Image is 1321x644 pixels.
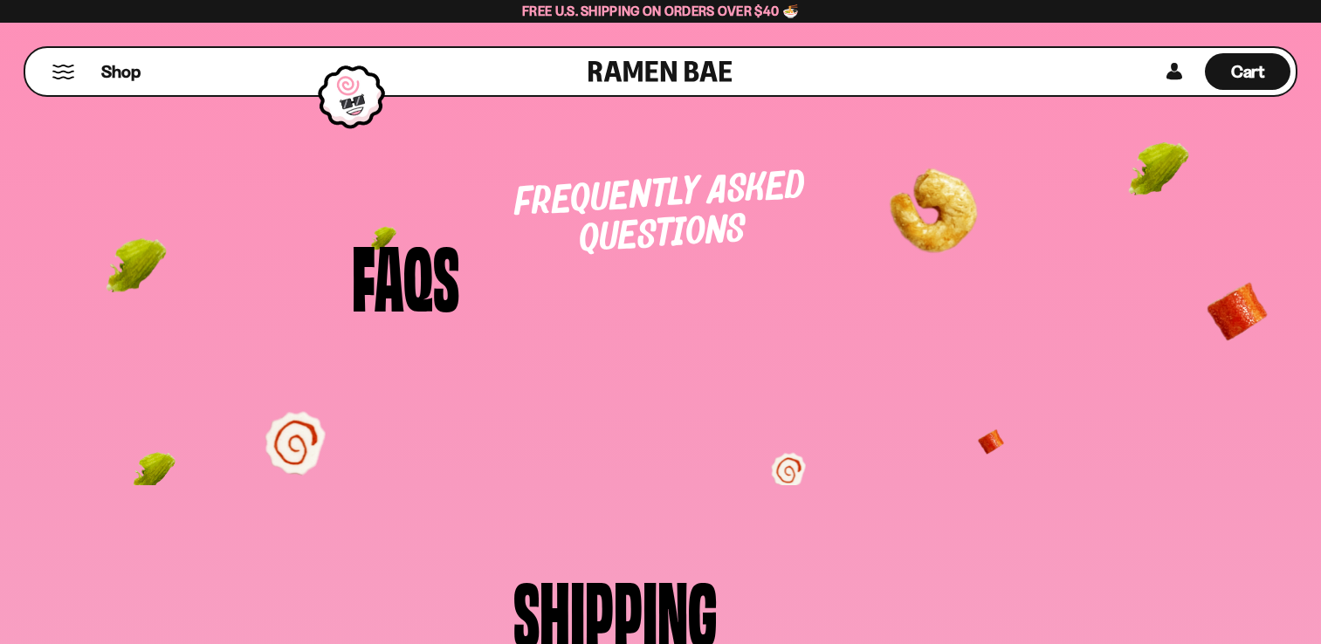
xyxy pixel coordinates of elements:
div: Cart [1205,48,1290,95]
span: Cart [1231,61,1265,82]
a: Shop [101,53,141,90]
span: Frequently Asked Questions [513,167,806,259]
span: Free U.S. Shipping on Orders over $40 🍜 [522,3,799,19]
div: FAQs [352,232,459,315]
span: Shop [101,60,141,84]
button: Mobile Menu Trigger [52,65,75,79]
